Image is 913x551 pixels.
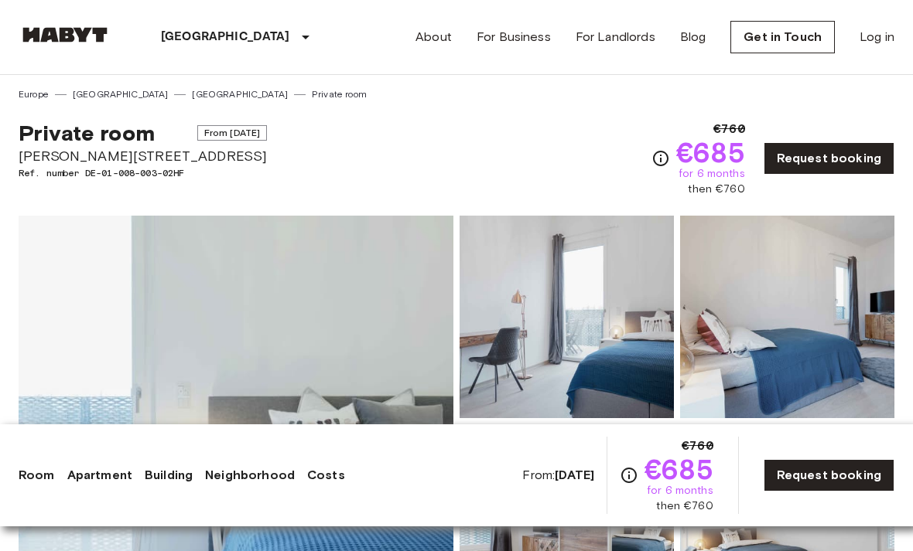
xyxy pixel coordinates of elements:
a: Private room [312,87,367,101]
span: €685 [676,138,745,166]
svg: Check cost overview for full price breakdown. Please note that discounts apply to new joiners onl... [651,149,670,168]
span: €685 [645,455,713,483]
span: then €760 [656,498,713,514]
span: then €760 [688,182,744,197]
a: Building [145,466,193,485]
a: Request booking [764,459,894,491]
a: Get in Touch [730,21,835,53]
span: From: [522,467,594,484]
img: Picture of unit DE-01-008-003-02HF [680,216,894,418]
img: Habyt [19,27,111,43]
span: Ref. number DE-01-008-003-02HF [19,166,267,180]
a: For Landlords [576,28,655,46]
a: Request booking [764,142,894,175]
a: [GEOGRAPHIC_DATA] [73,87,169,101]
a: Room [19,466,55,485]
p: [GEOGRAPHIC_DATA] [161,28,290,46]
a: Costs [307,466,345,485]
span: for 6 months [679,166,745,182]
span: [PERSON_NAME][STREET_ADDRESS] [19,146,267,166]
a: Neighborhood [205,466,295,485]
a: Blog [680,28,706,46]
a: Log in [860,28,894,46]
img: Picture of unit DE-01-008-003-02HF [460,216,674,418]
a: Apartment [67,466,132,485]
span: €760 [682,437,713,455]
span: Private room [19,120,155,146]
a: For Business [477,28,551,46]
b: [DATE] [555,468,594,482]
svg: Check cost overview for full price breakdown. Please note that discounts apply to new joiners onl... [620,466,638,485]
span: for 6 months [647,483,713,498]
a: Europe [19,87,49,101]
span: €760 [713,120,745,138]
a: [GEOGRAPHIC_DATA] [192,87,288,101]
a: About [415,28,452,46]
span: From [DATE] [197,125,268,141]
